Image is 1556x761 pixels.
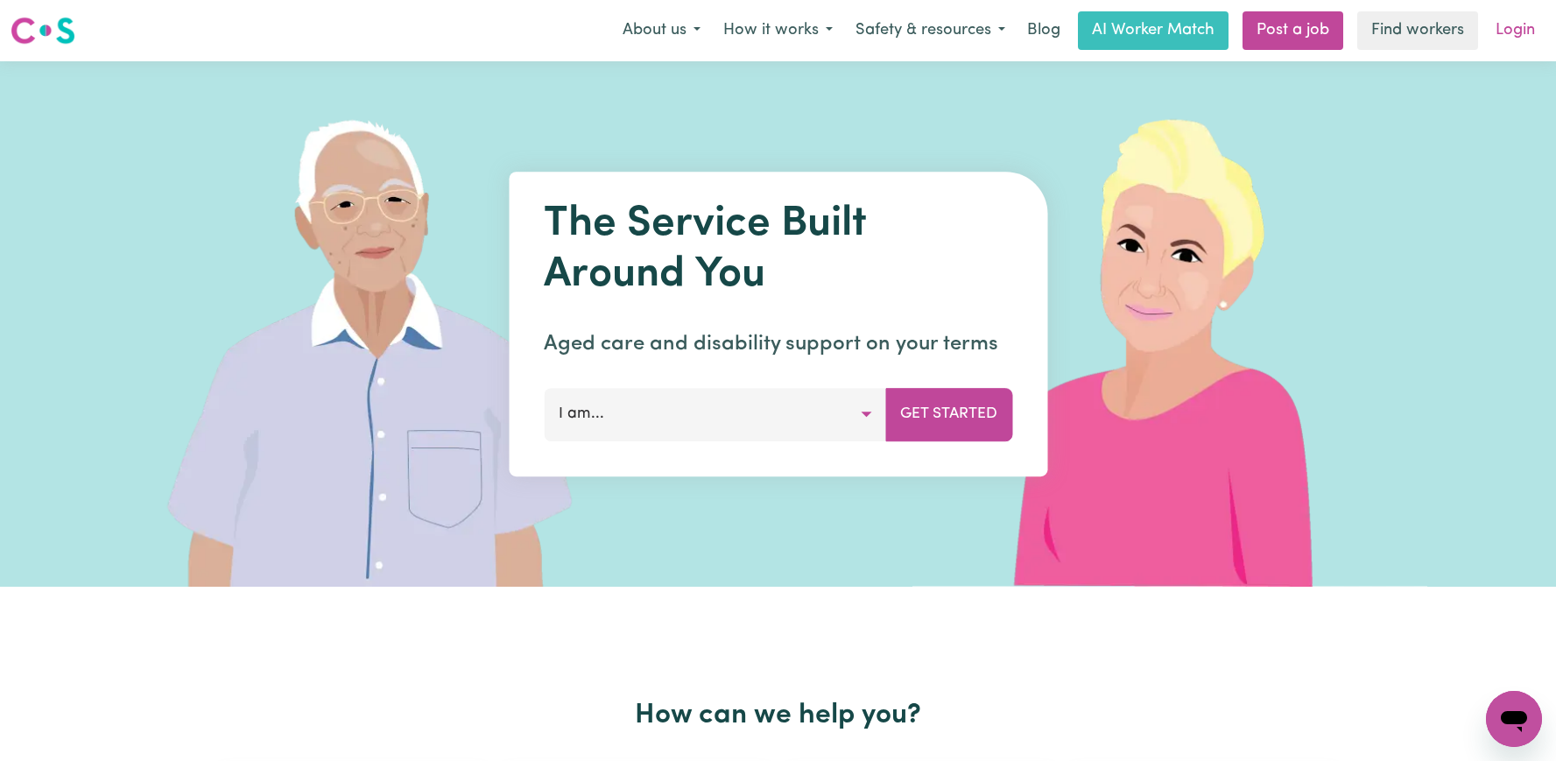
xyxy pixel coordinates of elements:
[544,200,1012,300] h1: The Service Built Around You
[844,12,1017,49] button: Safety & resources
[1486,691,1542,747] iframe: Button to launch messaging window
[544,328,1012,360] p: Aged care and disability support on your terms
[1017,11,1071,50] a: Blog
[1485,11,1545,50] a: Login
[885,388,1012,440] button: Get Started
[11,15,75,46] img: Careseekers logo
[11,11,75,51] a: Careseekers logo
[712,12,844,49] button: How it works
[211,699,1346,732] h2: How can we help you?
[1243,11,1343,50] a: Post a job
[544,388,886,440] button: I am...
[1078,11,1229,50] a: AI Worker Match
[611,12,712,49] button: About us
[1357,11,1478,50] a: Find workers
